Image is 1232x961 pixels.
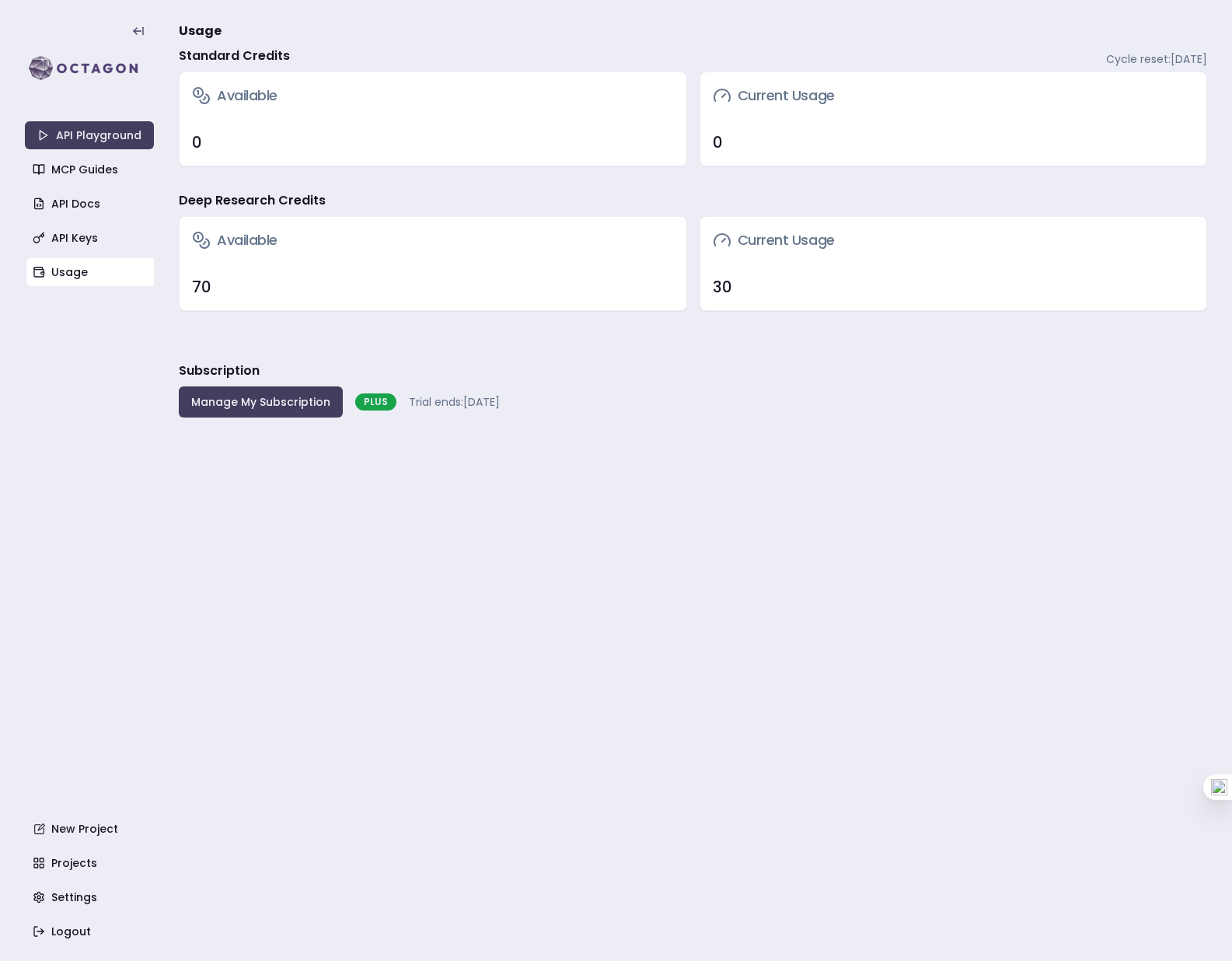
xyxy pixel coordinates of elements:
[26,849,155,877] a: Projects
[179,47,290,65] h4: Standard Credits
[26,883,155,911] a: Settings
[1106,51,1207,67] span: Cycle reset: [DATE]
[192,131,674,153] div: 0
[713,85,835,107] h3: Current Usage
[25,121,154,149] a: API Playground
[179,191,326,210] h4: Deep Research Credits
[26,190,155,218] a: API Docs
[26,815,155,843] a: New Project
[26,156,155,183] a: MCP Guides
[179,22,222,40] span: Usage
[179,386,343,418] button: Manage My Subscription
[713,276,1195,298] div: 30
[192,85,277,107] h3: Available
[713,131,1195,153] div: 0
[26,258,155,286] a: Usage
[355,393,396,411] div: PLUS
[1211,779,1227,795] img: one_i.png
[192,276,674,298] div: 70
[192,229,277,251] h3: Available
[26,224,155,252] a: API Keys
[713,229,835,251] h3: Current Usage
[26,917,155,945] a: Logout
[409,394,500,410] span: Trial ends: [DATE]
[179,362,260,380] h3: Subscription
[25,53,154,84] img: logo-rect-yK7x_WSZ.svg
